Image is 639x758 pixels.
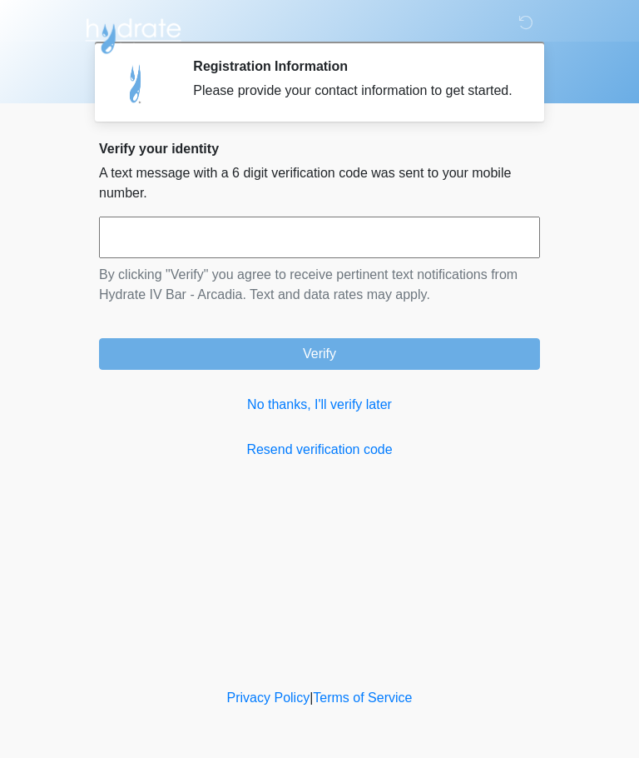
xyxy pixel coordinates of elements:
a: Resend verification code [99,440,540,460]
p: A text message with a 6 digit verification code was sent to your mobile number. [99,163,540,203]
a: Terms of Service [313,691,412,705]
p: By clicking "Verify" you agree to receive pertinent text notifications from Hydrate IV Bar - Arca... [99,265,540,305]
img: Hydrate IV Bar - Arcadia Logo [82,12,184,55]
button: Verify [99,338,540,370]
a: | [310,691,313,705]
a: No thanks, I'll verify later [99,395,540,415]
h2: Verify your identity [99,141,540,157]
img: Agent Avatar [111,58,161,108]
div: Please provide your contact information to get started. [193,81,515,101]
a: Privacy Policy [227,691,310,705]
